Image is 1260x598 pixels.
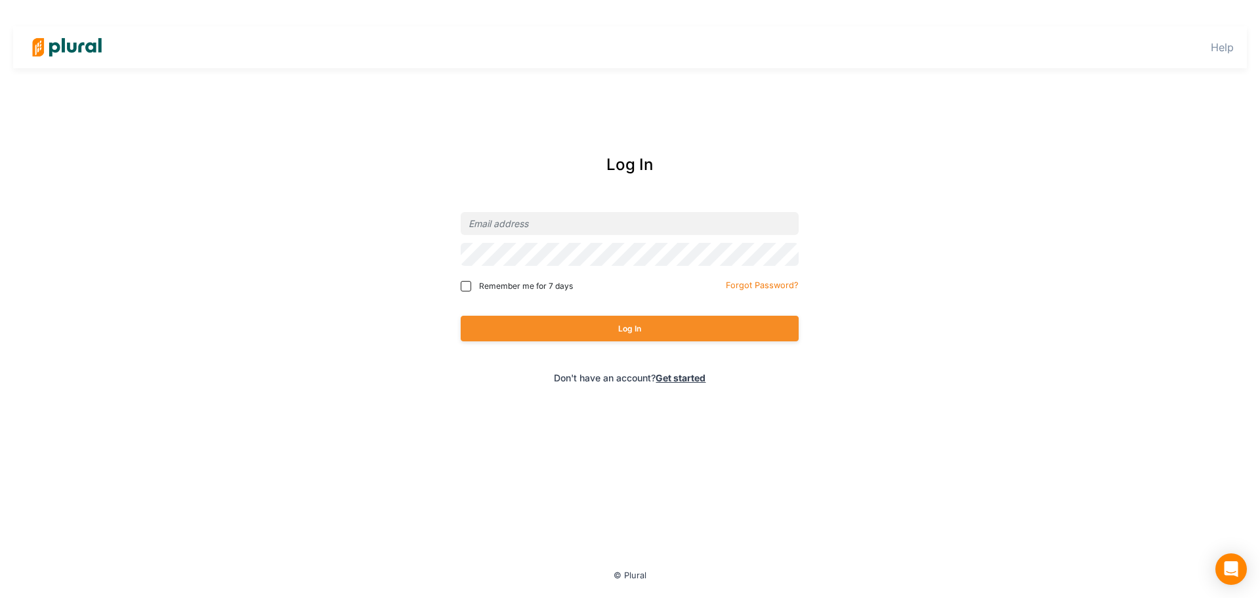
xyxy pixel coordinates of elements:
[614,570,646,580] small: © Plural
[479,280,573,292] span: Remember me for 7 days
[461,212,799,235] input: Email address
[405,153,856,177] div: Log In
[21,24,113,70] img: Logo for Plural
[1215,553,1247,585] div: Open Intercom Messenger
[726,278,799,291] a: Forgot Password?
[461,316,799,341] button: Log In
[405,371,856,385] div: Don't have an account?
[1211,41,1234,54] a: Help
[656,372,705,383] a: Get started
[726,280,799,290] small: Forgot Password?
[461,281,471,291] input: Remember me for 7 days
